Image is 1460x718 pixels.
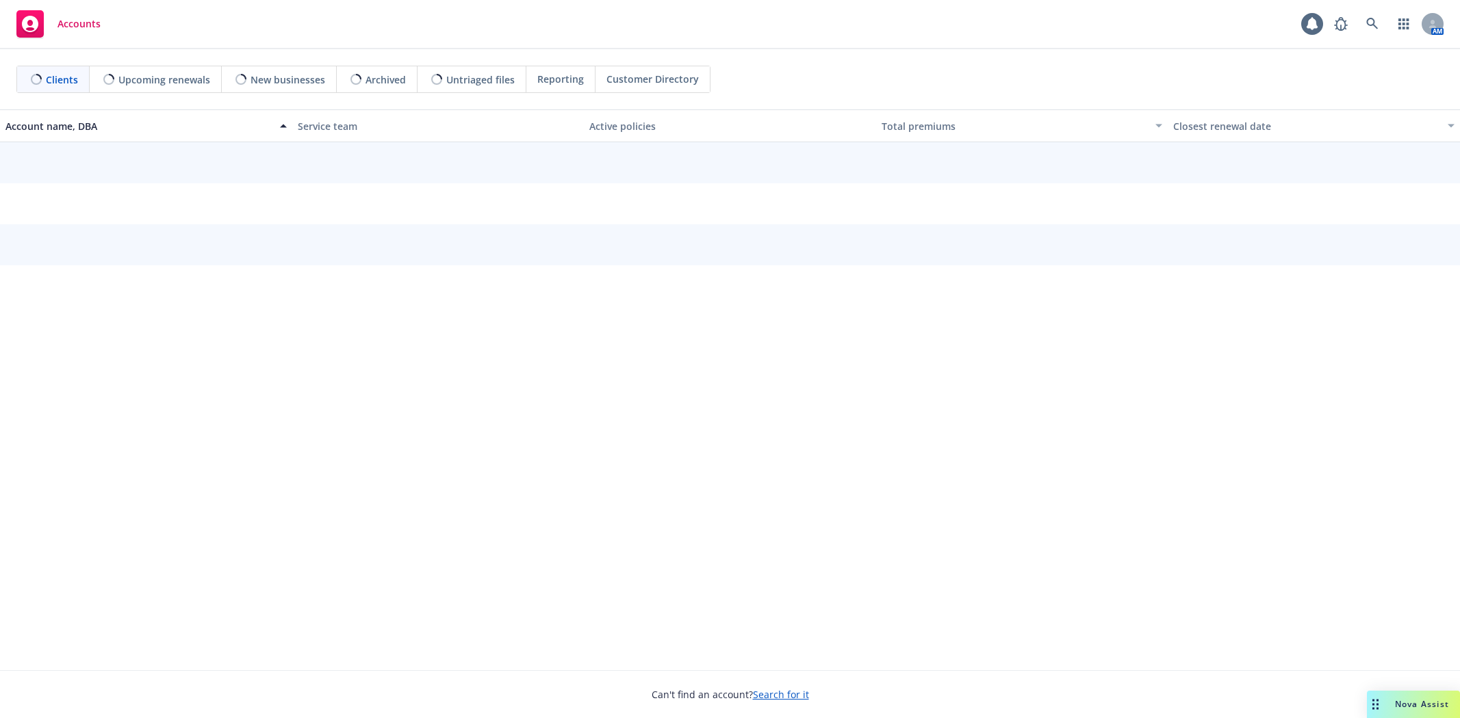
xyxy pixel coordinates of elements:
[57,18,101,29] span: Accounts
[1367,691,1460,718] button: Nova Assist
[446,72,515,87] span: Untriaged files
[1327,10,1355,38] a: Report a Bug
[1395,698,1449,710] span: Nova Assist
[1390,10,1418,38] a: Switch app
[1359,10,1386,38] a: Search
[606,72,699,86] span: Customer Directory
[753,688,809,701] a: Search for it
[1173,119,1439,133] div: Closest renewal date
[882,119,1148,133] div: Total premiums
[118,72,210,87] span: Upcoming renewals
[1367,691,1384,718] div: Drag to move
[876,109,1168,142] button: Total premiums
[11,5,106,43] a: Accounts
[46,72,78,87] span: Clients
[584,109,876,142] button: Active policies
[251,72,325,87] span: New businesses
[298,119,579,133] div: Service team
[292,109,585,142] button: Service team
[589,119,871,133] div: Active policies
[366,72,406,87] span: Archived
[1168,109,1460,142] button: Closest renewal date
[652,687,809,702] span: Can't find an account?
[537,72,584,86] span: Reporting
[5,119,272,133] div: Account name, DBA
